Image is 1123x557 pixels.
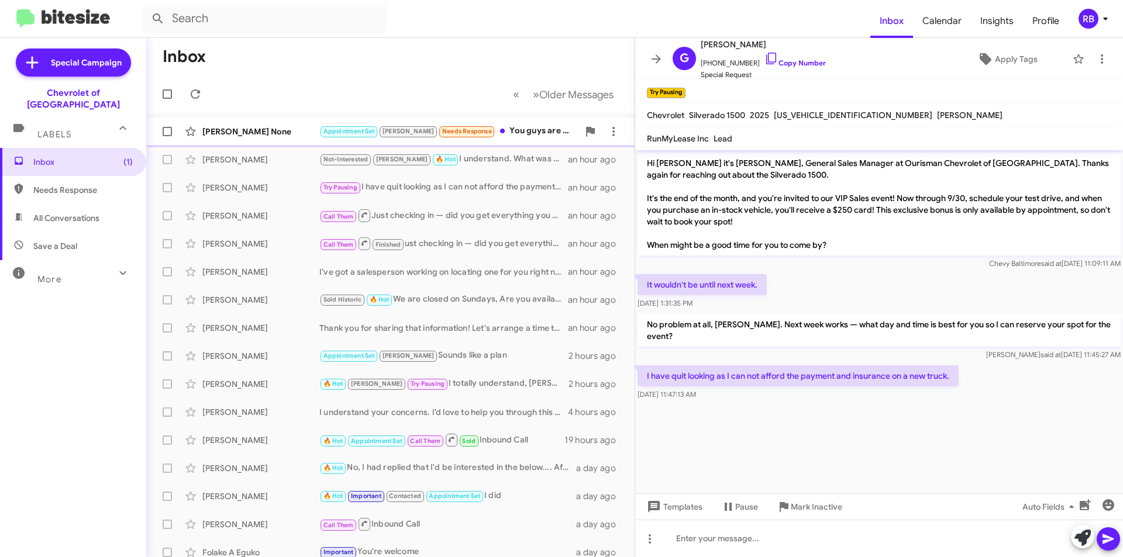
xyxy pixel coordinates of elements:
[319,293,568,306] div: We are closed on Sundays, Are you available [DATE]?
[638,365,959,386] p: I have quit looking as I can not afford the payment and insurance on a new truck.
[568,182,625,193] div: an hour ago
[638,390,696,399] span: [DATE] 11:47:13 AM
[323,437,343,445] span: 🔥 Hot
[638,314,1121,347] p: No problem at all, [PERSON_NAME]. Next week works — what day and time is best for you so I can re...
[568,238,625,250] div: an hour ago
[323,352,375,359] span: Appointment Set
[319,208,568,223] div: Just checking in — did you get everything you needed on the CRV, or is there anything I can clear...
[202,434,319,446] div: [PERSON_NAME]
[202,210,319,222] div: [PERSON_NAME]
[323,464,343,472] span: 🔥 Hot
[411,380,445,388] span: Try Pausing
[712,496,767,517] button: Pause
[774,110,932,120] span: [US_VEHICLE_IDENTIFICATION_NUMBER]
[319,266,568,278] div: I’ve got a salesperson working on locating one for you right now. What are the must-have features...
[689,110,745,120] span: Silverado 1500
[383,127,435,135] span: [PERSON_NAME]
[202,462,319,474] div: [PERSON_NAME]
[323,380,343,388] span: 🔥 Hot
[319,236,568,251] div: ust checking in — did you get everything you needed on the Sonic, or is there anything I can clea...
[323,492,343,500] span: 🔥 Hot
[647,133,709,144] span: RunMyLease Inc
[1023,4,1069,38] a: Profile
[714,133,732,144] span: Lead
[569,378,625,390] div: 2 hours ago
[442,127,492,135] span: Needs Response
[638,299,693,307] span: [DATE] 1:31:35 PM
[735,496,758,517] span: Pause
[370,296,390,303] span: 🔥 Hot
[319,461,576,475] div: No, I had replied that I'd be interested in the below.... After talking more with my husband I'd ...
[791,496,842,517] span: Mark Inactive
[568,154,625,165] div: an hour ago
[142,5,387,33] input: Search
[16,49,131,77] a: Special Campaign
[319,489,576,503] div: I did
[436,155,456,163] span: 🔥 Hot
[569,350,625,362] div: 2 hours ago
[989,259,1121,268] span: Chevy Baltimore [DATE] 11:09:11 AM
[33,240,77,252] span: Save a Deal
[947,49,1067,70] button: Apply Tags
[202,406,319,418] div: [PERSON_NAME]
[202,294,319,306] div: [PERSON_NAME]
[319,517,576,531] div: Inbound Call
[51,57,122,68] span: Special Campaign
[701,51,826,69] span: [PHONE_NUMBER]
[568,294,625,306] div: an hour ago
[533,87,539,102] span: »
[323,521,354,529] span: Call Them
[429,492,480,500] span: Appointment Set
[568,322,625,334] div: an hour ago
[123,156,133,168] span: (1)
[351,437,402,445] span: Appointment Set
[33,156,133,168] span: Inbox
[323,127,375,135] span: Appointment Set
[163,47,206,66] h1: Inbox
[202,182,319,193] div: [PERSON_NAME]
[323,155,368,163] span: Not-Interested
[645,496,702,517] span: Templates
[576,490,625,502] div: a day ago
[323,184,357,191] span: Try Pausing
[319,322,568,334] div: Thank you for sharing that information! Let's arrange a time to assess your Equinox and explore y...
[971,4,1023,38] a: Insights
[389,492,421,500] span: Contacted
[576,462,625,474] div: a day ago
[539,88,614,101] span: Older Messages
[202,126,319,137] div: [PERSON_NAME] None
[202,154,319,165] div: [PERSON_NAME]
[913,4,971,38] a: Calendar
[647,88,685,98] small: Try Pausing
[323,296,362,303] span: Sold Historic
[870,4,913,38] a: Inbox
[564,434,625,446] div: 19 hours ago
[635,496,712,517] button: Templates
[323,241,354,248] span: Call Them
[767,496,852,517] button: Mark Inactive
[513,87,519,102] span: «
[410,437,440,445] span: Call Them
[33,212,99,224] span: All Conversations
[202,266,319,278] div: [PERSON_NAME]
[506,82,526,106] button: Previous
[376,155,428,163] span: [PERSON_NAME]
[202,518,319,530] div: [PERSON_NAME]
[202,490,319,502] div: [PERSON_NAME]
[383,352,435,359] span: [PERSON_NAME]
[351,492,381,500] span: Important
[351,380,403,388] span: [PERSON_NAME]
[937,110,1003,120] span: [PERSON_NAME]
[319,377,569,390] div: I totally understand, [PERSON_NAME]. Just let us know when you're ready to move forward with the ...
[319,181,568,194] div: I have quit looking as I can not afford the payment and insurance on a new truck.
[576,518,625,530] div: a day ago
[319,349,569,362] div: Sounds like a plan
[526,82,621,106] button: Next
[1041,259,1062,268] span: said at
[986,350,1121,359] span: [PERSON_NAME] [DATE] 11:45:27 AM
[37,274,61,285] span: More
[319,433,564,447] div: Inbound Call
[376,241,401,248] span: Finished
